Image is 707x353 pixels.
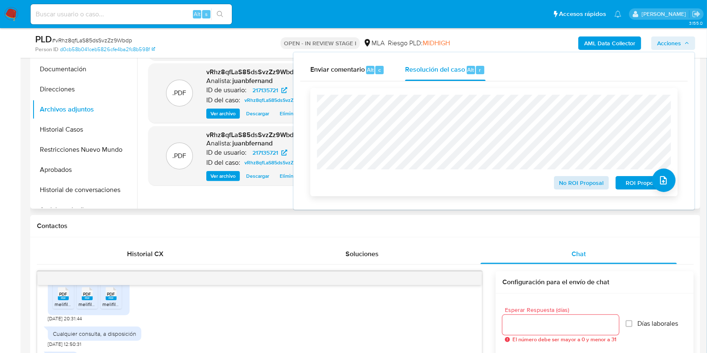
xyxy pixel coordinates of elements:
h3: Configuración para el envío de chat [502,278,687,286]
span: Riesgo PLD: [388,39,450,48]
p: ID de usuario: [206,86,247,94]
span: melifile6984922449304000426.pdf [102,301,183,308]
button: Acciones [651,36,695,50]
span: Acciones [657,36,681,50]
button: Anticipos de dinero [32,200,137,220]
span: r [479,66,481,74]
p: ID de usuario: [206,148,247,157]
p: Analista: [206,77,231,85]
p: Analista: [206,139,231,148]
nav: Paginación [148,199,691,212]
h1: Contactos [37,222,694,230]
a: vRhz8qfLaS85dsSvzZz9Wbdp [241,95,316,105]
p: .PDF [173,88,187,98]
span: Días laborales [637,319,678,328]
div: Cualquier consulta, a disposición [53,330,136,337]
span: c [378,66,381,74]
span: Chat [572,249,586,259]
div: MLA [363,39,385,48]
button: Descargar [242,171,273,181]
b: PLD [35,32,52,46]
button: search-icon [211,8,229,20]
p: ID del caso: [206,96,240,104]
span: 217135721 [252,85,278,95]
input: Días laborales [626,320,632,327]
span: Historial CX [127,249,164,259]
button: Aprobados [32,160,137,180]
span: Eliminar [280,109,298,118]
span: Ver archivo [211,109,236,118]
button: Historial de conversaciones [32,180,137,200]
span: s [205,10,208,18]
button: Restricciones Nuevo Mundo [32,140,137,160]
button: Documentación [32,59,137,79]
span: [DATE] 20:31:44 [48,315,82,322]
span: vRhz8qfLaS85dsSvzZz9Wbdp [244,95,312,105]
span: No ROI Proposal [560,177,603,189]
a: Notificaciones [614,10,621,18]
button: Eliminar [276,109,302,119]
span: Alt [194,10,200,18]
b: Person ID [35,46,58,53]
p: OPEN - IN REVIEW STAGE I [281,37,360,49]
span: 217135721 [252,148,278,158]
span: [DATE] 12:50:31 [48,341,81,348]
span: vRhz8qfLaS85dsSvzZz9Wbdp_external_info_25_8_2025.pdf - vRhz8qfLaS85dsSvzZz9Wbdp_external_info_25_... [206,130,573,140]
b: AML Data Collector [584,36,635,50]
h6: juanbfernand [232,139,273,148]
span: Alt [367,66,374,74]
button: Direcciones [32,79,137,99]
span: Eliminar [280,172,298,180]
a: vRhz8qfLaS85dsSvzZz9Wbdp [241,158,316,168]
span: # vRhz8qfLaS85dsSvzZz9Wbdp [52,36,132,44]
span: Ver archivo [211,172,236,180]
button: Archivos adjuntos [32,99,137,119]
span: melifile2511255106785715595.pdf [55,301,129,308]
button: Ver archivo [206,109,240,119]
button: Historial Casos [32,119,137,140]
span: Descargar [246,172,269,180]
a: 217135721 [247,85,292,95]
a: d0cb58b041ceb5826cfe4ba2fc8b598f [60,46,155,53]
span: PDF [60,291,68,297]
span: Alt [468,66,474,74]
button: Eliminar [276,171,302,181]
p: .PDF [173,151,187,161]
button: Descargar [242,109,273,119]
span: El número debe ser mayor a 0 y menor a 31 [512,337,616,343]
a: Salir [692,10,701,18]
button: ROI Proposal [616,176,671,189]
span: vRhz8qfLaS85dsSvzZz9Wbdp_internal_info_25_8_2025.pdf - vRhz8qfLaS85dsSvzZz9Wbdp_internal_info_25_... [206,67,570,77]
input: Buscar usuario o caso... [31,9,232,20]
a: 217135721 [247,148,292,158]
p: juanbautista.fernandez@mercadolibre.com [642,10,689,18]
span: vRhz8qfLaS85dsSvzZz9Wbdp [244,158,312,168]
span: Accesos rápidos [559,10,606,18]
span: Enviar comentario [310,65,365,74]
span: PDF [83,291,91,297]
span: Descargar [246,109,269,118]
button: upload-file [652,169,676,192]
span: MIDHIGH [423,38,450,48]
span: ROI Proposal [621,177,665,189]
button: Ver archivo [206,171,240,181]
span: Esperar Respuesta (días) [505,307,621,313]
span: PDF [107,291,115,297]
span: 3.155.0 [689,20,703,26]
button: No ROI Proposal [554,176,609,189]
button: AML Data Collector [578,36,641,50]
span: Resolución del caso [405,65,465,74]
p: ID del caso: [206,158,240,167]
input: days_to_wait [502,319,619,330]
span: melifile1362907193918427069.pdf [78,301,154,308]
h6: juanbfernand [232,77,273,85]
span: Soluciones [346,249,379,259]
